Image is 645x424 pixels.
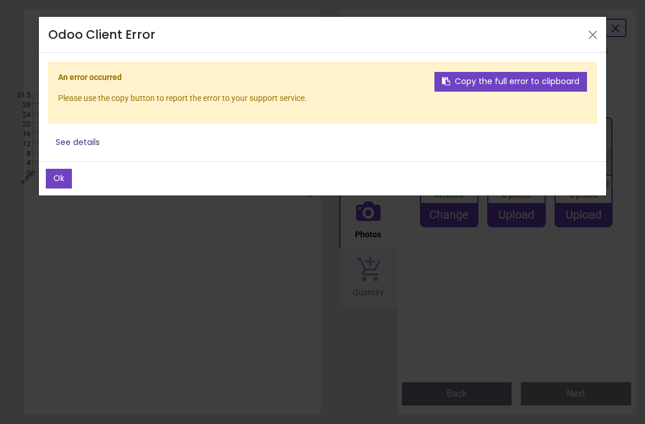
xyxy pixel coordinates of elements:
[58,93,587,104] p: Please use the copy button to report the error to your support service.
[58,73,122,82] b: An error occurred
[46,169,72,189] button: Ok
[48,133,107,153] button: See details
[48,26,155,43] h4: Odoo Client Error
[434,72,587,92] button: Copy the full error to clipboard
[584,26,601,44] button: Close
